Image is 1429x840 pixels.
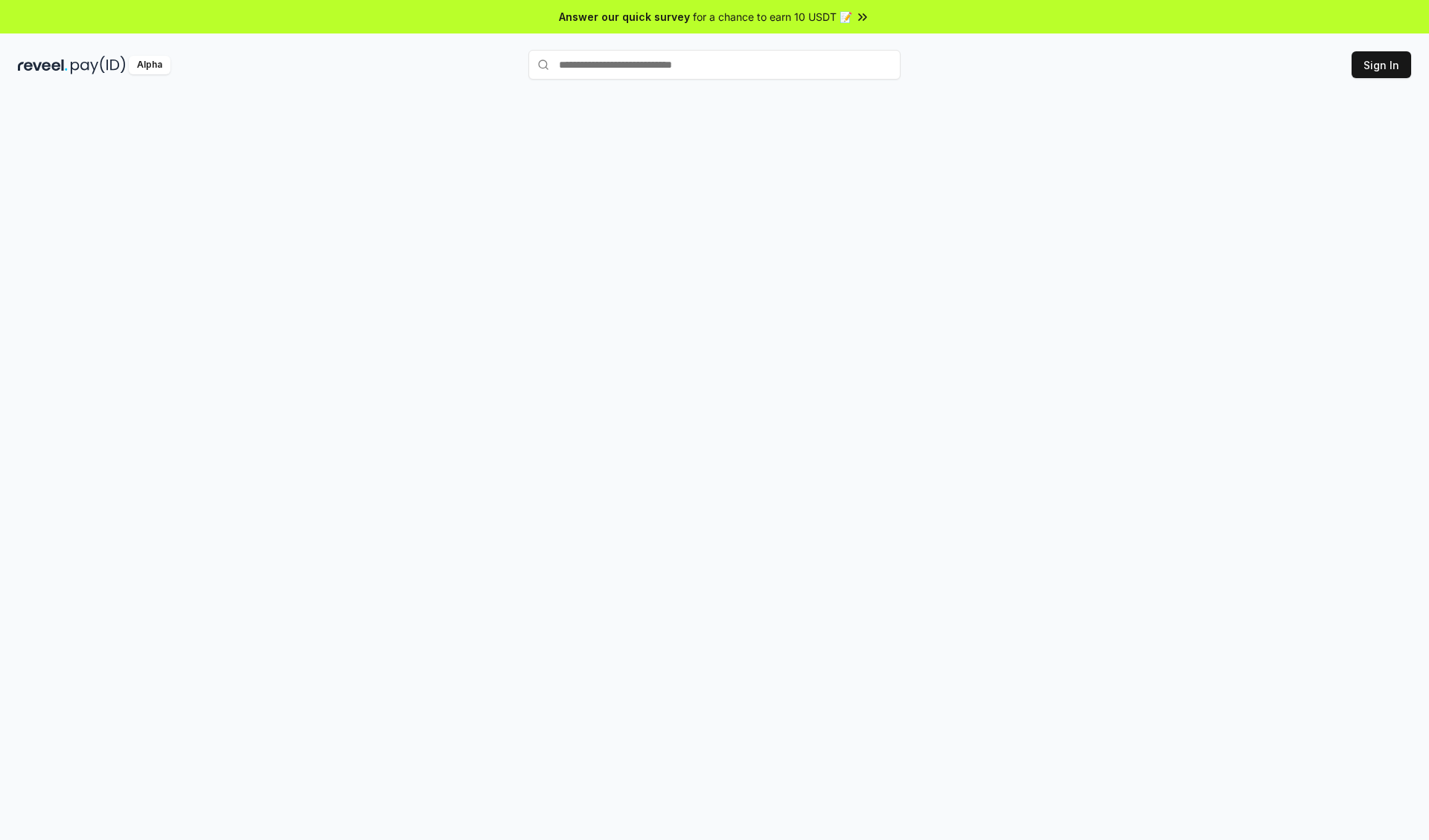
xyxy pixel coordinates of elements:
img: pay_id [71,56,126,74]
span: Answer our quick survey [559,9,690,25]
img: reveel_dark [18,56,68,74]
div: Alpha [129,56,170,74]
span: for a chance to earn 10 USDT 📝 [693,9,852,25]
button: Sign In [1352,51,1411,78]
